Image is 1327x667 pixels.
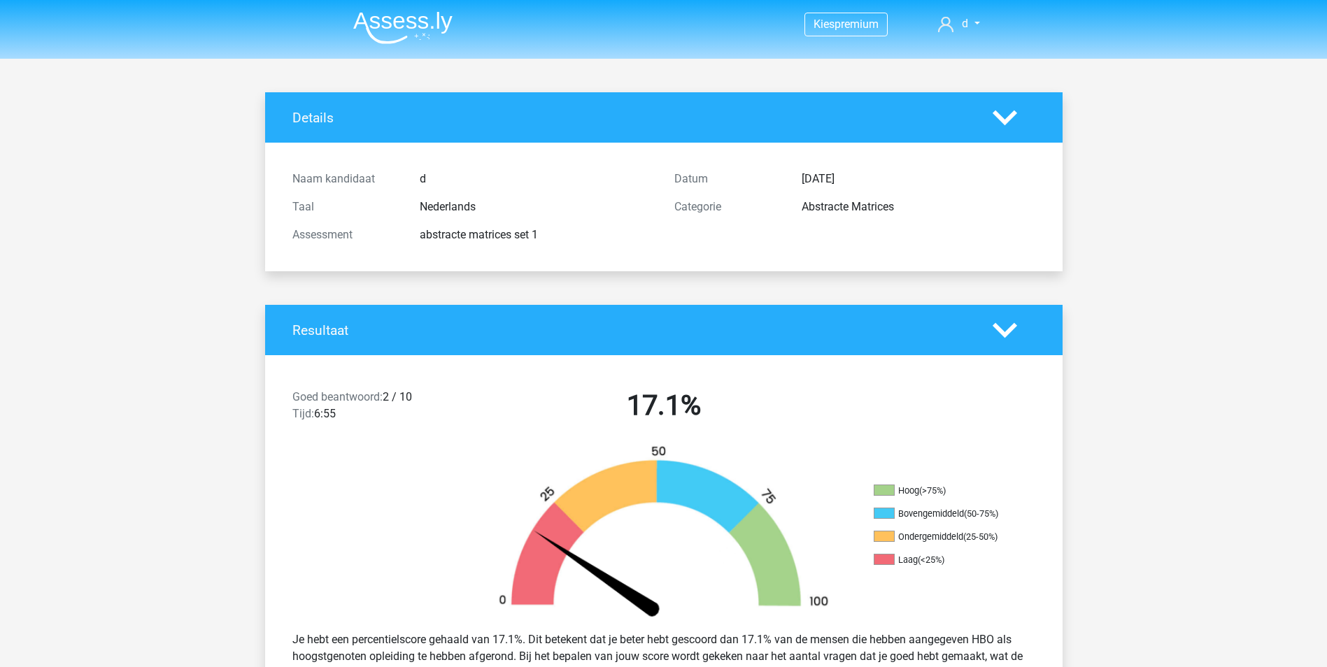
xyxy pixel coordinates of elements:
div: Datum [664,171,791,187]
li: Bovengemiddeld [874,508,1014,520]
div: Taal [282,199,409,215]
div: Abstracte Matrices [791,199,1046,215]
span: Kies [814,17,835,31]
div: Nederlands [409,199,664,215]
span: premium [835,17,879,31]
li: Hoog [874,485,1014,497]
span: Goed beantwoord: [292,390,383,403]
li: Laag [874,554,1014,566]
span: d [962,17,968,30]
div: Naam kandidaat [282,171,409,187]
img: Assessly [353,11,453,44]
h2: 17.1% [483,389,844,422]
div: 2 / 10 6:55 [282,389,473,428]
div: Assessment [282,227,409,243]
div: (>75%) [919,485,946,496]
li: Ondergemiddeld [874,531,1014,543]
img: 17.26cf2381989f.png [475,445,853,620]
h4: Resultaat [292,322,972,338]
div: (<25%) [918,554,944,565]
div: [DATE] [791,171,1046,187]
div: (25-50%) [963,531,998,542]
a: Kiespremium [805,15,887,34]
div: Categorie [664,199,791,215]
a: d [932,15,985,32]
span: Tijd: [292,407,314,420]
div: abstracte matrices set 1 [409,227,664,243]
div: (50-75%) [964,508,998,519]
div: d [409,171,664,187]
h4: Details [292,110,972,126]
